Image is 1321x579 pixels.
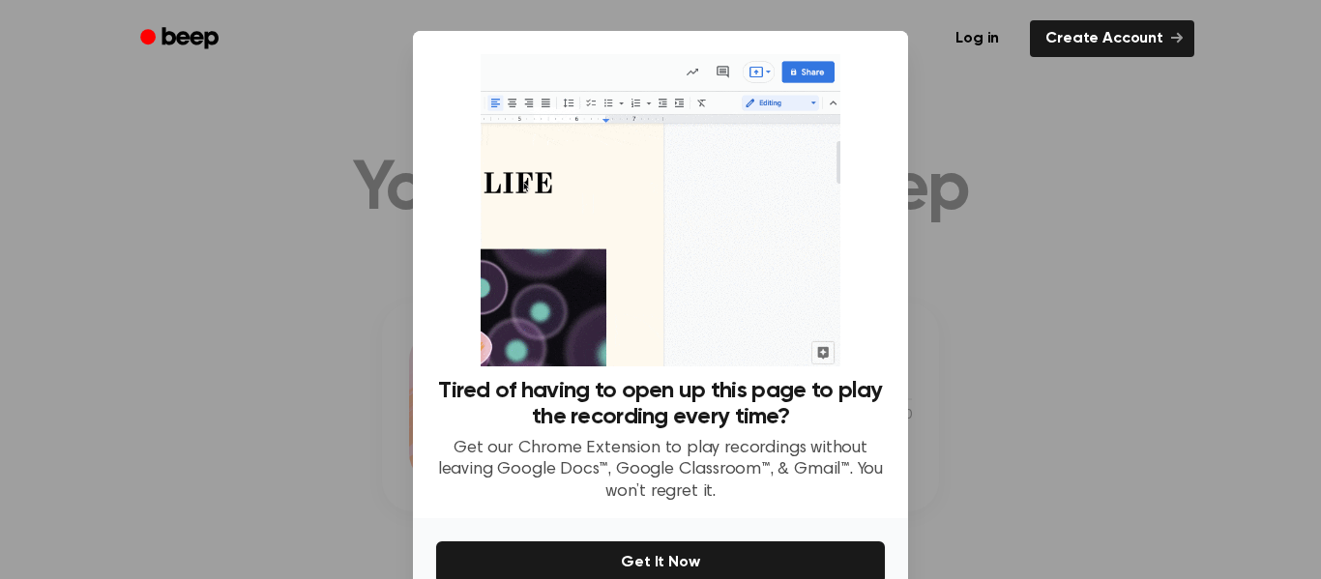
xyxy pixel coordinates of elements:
[436,378,885,430] h3: Tired of having to open up this page to play the recording every time?
[436,438,885,504] p: Get our Chrome Extension to play recordings without leaving Google Docs™, Google Classroom™, & Gm...
[1030,20,1194,57] a: Create Account
[481,54,839,366] img: Beep extension in action
[127,20,236,58] a: Beep
[936,16,1018,61] a: Log in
